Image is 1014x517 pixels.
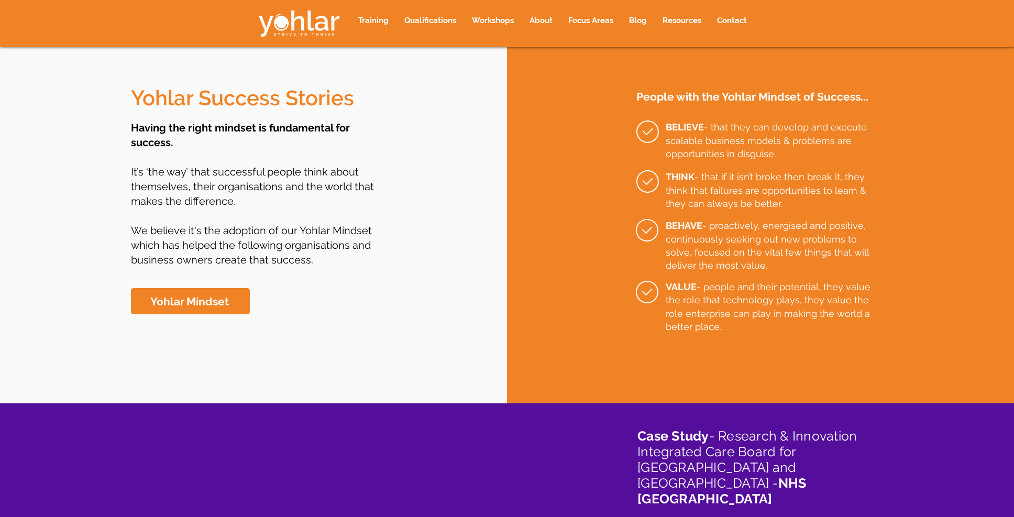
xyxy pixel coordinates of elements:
span: VALUE [666,281,697,292]
a: Training [350,15,396,39]
a: Contact [709,15,755,39]
span: Case Study [637,428,709,444]
span: Having the right mindset is fundamental for success. [131,122,350,149]
span: - that they can develop and execute scalable business models & problems are opportunities in disg... [666,122,867,159]
span: - people and their potential, they value the role that technology plays, they value the role ente... [666,281,870,332]
span: NHS [GEOGRAPHIC_DATA] [637,475,807,507]
a: Workshops [464,15,522,39]
span: THINK [666,171,695,182]
p: Qualifications [399,15,461,26]
p: Workshops [467,15,519,26]
p: Blog [624,15,652,26]
span: It’s ‘the way’ that successful people think about themselves, their organisations and the world t... [131,122,374,207]
p: Focus Areas [563,15,619,26]
span: - Research & Innovation Integrated Care Board for [GEOGRAPHIC_DATA] and [GEOGRAPHIC_DATA] - [637,428,857,507]
p: Training [353,15,394,26]
p: Contact [712,15,752,26]
span: Yohlar Success Stories [131,85,354,110]
a: Qualifications [396,15,464,39]
span: BEHAVE [666,220,702,231]
span: BELIEVE [666,122,704,133]
span: People with the Yohlar Mindset of Success... [636,90,868,103]
div: Focus Areas [560,15,621,39]
span: - proactively, energised and positive, continuously seeking out new problems to solve, focused on... [666,220,869,271]
p: About [524,15,558,26]
span: Yohlar Mindset [150,295,229,308]
a: Yohlar Mindset [131,288,250,314]
nav: Site [350,15,756,40]
img: Yohlar - Strive to Thrive logo [259,10,339,37]
span: We believe it's the adoption of our Yohlar Mindset which has helped the following organisations a... [131,224,372,266]
a: Blog [621,15,655,39]
p: Resources [657,15,707,26]
div: Resources [655,15,709,39]
span: - that if it isn’t broke then break it, they think that failures are opportunities to learn & the... [666,171,866,208]
a: About [522,15,560,39]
